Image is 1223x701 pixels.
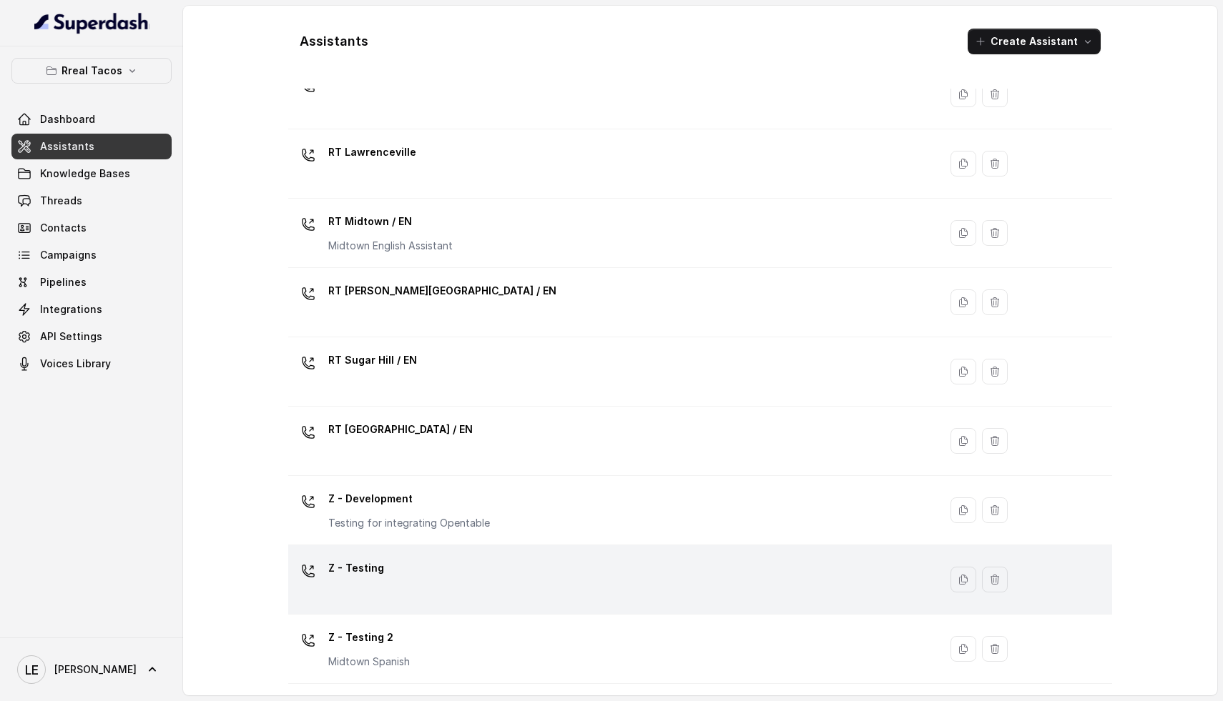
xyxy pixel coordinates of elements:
a: Threads [11,188,172,214]
a: Voices Library [11,351,172,377]
img: light.svg [34,11,149,34]
p: RT [PERSON_NAME][GEOGRAPHIC_DATA] / EN [328,279,556,302]
a: API Settings [11,324,172,349]
span: [PERSON_NAME] [54,662,137,677]
span: Assistants [40,139,94,154]
a: Assistants [11,134,172,159]
button: Rreal Tacos [11,58,172,84]
a: Campaigns [11,242,172,268]
span: Integrations [40,302,102,317]
span: Contacts [40,221,87,235]
a: Pipelines [11,269,172,295]
a: Integrations [11,297,172,322]
a: [PERSON_NAME] [11,650,172,690]
span: Pipelines [40,275,87,289]
span: Voices Library [40,357,111,371]
p: RT Sugar Hill / EN [328,349,417,372]
button: Create Assistant [968,29,1101,54]
span: Campaigns [40,248,97,262]
span: Threads [40,194,82,208]
p: Z - Testing [328,557,384,580]
p: Midtown English Assistant [328,239,453,253]
p: RT [GEOGRAPHIC_DATA] / EN [328,418,473,441]
span: Dashboard [40,112,95,126]
h1: Assistants [300,30,368,53]
text: LE [25,662,39,677]
span: Knowledge Bases [40,166,130,181]
a: Knowledge Bases [11,161,172,187]
p: Rreal Tacos [62,62,122,79]
a: Dashboard [11,106,172,132]
p: Z - Development [328,487,490,510]
p: Midtown Spanish [328,655,410,669]
p: RT Lawrenceville [328,141,416,164]
p: RT Midtown / EN [328,210,453,233]
p: Testing for integrating Opentable [328,516,490,530]
p: Z - Testing 2 [328,626,410,649]
a: Contacts [11,215,172,241]
span: API Settings [40,329,102,344]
